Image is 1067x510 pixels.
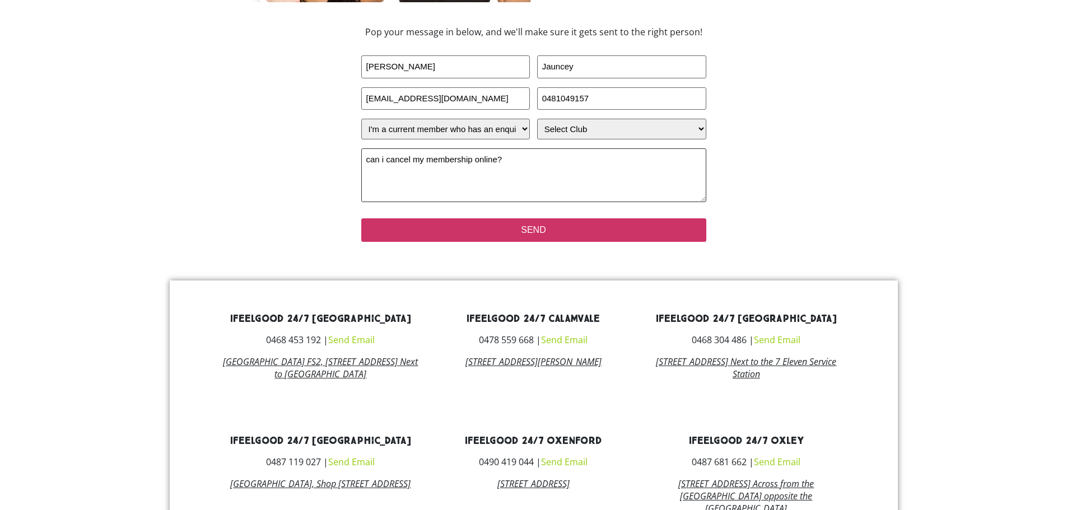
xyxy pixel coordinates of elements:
a: Send Email [754,456,800,468]
input: SEND [361,218,706,242]
h3: 0487 681 662 | [648,457,844,466]
a: ifeelgood 24/7 [GEOGRAPHIC_DATA] [230,434,411,447]
a: Send Email [541,456,588,468]
h3: Pop your message in below, and we'll make sure it gets sent to the right person! [287,27,780,36]
a: ifeelgood 24/7 [GEOGRAPHIC_DATA] [230,312,411,325]
h3: 0490 419 044 | [435,457,631,466]
a: [STREET_ADDRESS] Next to the 7 Eleven Service Station [656,355,836,380]
a: ifeelgood 24/7 Oxley [689,434,804,447]
input: Email [361,87,530,110]
input: LAST NAME [537,55,706,78]
a: Send Email [328,334,375,346]
a: Send Email [541,334,588,346]
h3: 0487 119 027 | [223,457,419,466]
h3: 0468 453 192 | [223,335,419,344]
a: Send Email [328,456,375,468]
a: [GEOGRAPHIC_DATA], Shop [STREET_ADDRESS] [230,478,411,490]
a: ifeelgood 24/7 [GEOGRAPHIC_DATA] [656,312,837,325]
a: [GEOGRAPHIC_DATA] FS2, [STREET_ADDRESS] Next to [GEOGRAPHIC_DATA] [223,355,418,380]
a: [STREET_ADDRESS][PERSON_NAME] [465,355,602,368]
h3: 0478 559 668 | [435,335,631,344]
input: PHONE [537,87,706,110]
a: [STREET_ADDRESS] [497,478,570,490]
a: Send Email [754,334,800,346]
a: ifeelgood 24/7 Calamvale [467,312,600,325]
input: FIRST NAME [361,55,530,78]
h3: 0468 304 486 | [648,335,844,344]
a: ifeelgood 24/7 Oxenford [465,434,602,447]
